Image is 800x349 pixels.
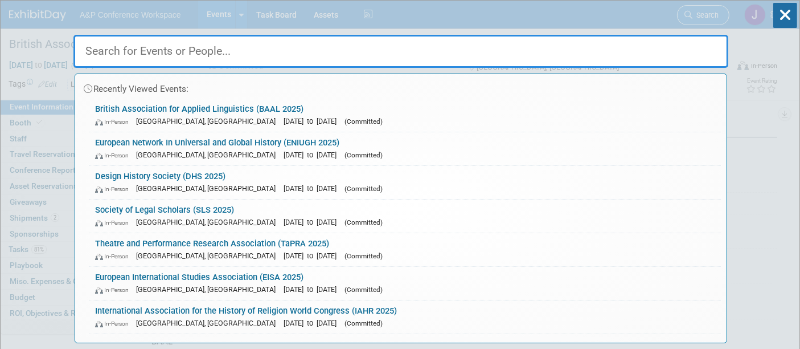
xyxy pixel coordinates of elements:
[89,132,721,165] a: European Network In Universal and Global History (ENIUGH 2025) In-Person [GEOGRAPHIC_DATA], [GEOG...
[344,319,383,327] span: (Committed)
[95,286,134,294] span: In-Person
[89,267,721,300] a: European International Studies Association (EISA 2025) In-Person [GEOGRAPHIC_DATA], [GEOGRAPHIC_D...
[95,118,134,125] span: In-Person
[344,286,383,294] span: (Committed)
[344,151,383,159] span: (Committed)
[73,35,728,68] input: Search for Events or People...
[284,184,342,193] span: [DATE] to [DATE]
[136,285,281,294] span: [GEOGRAPHIC_DATA], [GEOGRAPHIC_DATA]
[284,285,342,294] span: [DATE] to [DATE]
[136,218,281,226] span: [GEOGRAPHIC_DATA], [GEOGRAPHIC_DATA]
[136,184,281,193] span: [GEOGRAPHIC_DATA], [GEOGRAPHIC_DATA]
[136,251,281,260] span: [GEOGRAPHIC_DATA], [GEOGRAPHIC_DATA]
[284,151,342,159] span: [DATE] to [DATE]
[89,200,721,233] a: Society of Legal Scholars (SLS 2025) In-Person [GEOGRAPHIC_DATA], [GEOGRAPHIC_DATA] [DATE] to [DA...
[89,166,721,199] a: Design History Society (DHS 2025) In-Person [GEOGRAPHIC_DATA], [GEOGRAPHIC_DATA] [DATE] to [DATE]...
[344,185,383,193] span: (Committed)
[344,117,383,125] span: (Committed)
[95,185,134,193] span: In-Person
[284,319,342,327] span: [DATE] to [DATE]
[95,152,134,159] span: In-Person
[89,301,721,334] a: International Association for the History of Religion World Congress (IAHR 2025) In-Person [GEOGR...
[81,74,721,99] div: Recently Viewed Events:
[95,253,134,260] span: In-Person
[95,320,134,327] span: In-Person
[95,219,134,226] span: In-Person
[344,218,383,226] span: (Committed)
[136,151,281,159] span: [GEOGRAPHIC_DATA], [GEOGRAPHIC_DATA]
[284,251,342,260] span: [DATE] to [DATE]
[89,233,721,266] a: Theatre and Performance Research Association (TaPRA 2025) In-Person [GEOGRAPHIC_DATA], [GEOGRAPHI...
[136,117,281,125] span: [GEOGRAPHIC_DATA], [GEOGRAPHIC_DATA]
[284,218,342,226] span: [DATE] to [DATE]
[284,117,342,125] span: [DATE] to [DATE]
[89,99,721,132] a: British Association for Applied Linguistics (BAAL 2025) In-Person [GEOGRAPHIC_DATA], [GEOGRAPHIC_...
[344,252,383,260] span: (Committed)
[136,319,281,327] span: [GEOGRAPHIC_DATA], [GEOGRAPHIC_DATA]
